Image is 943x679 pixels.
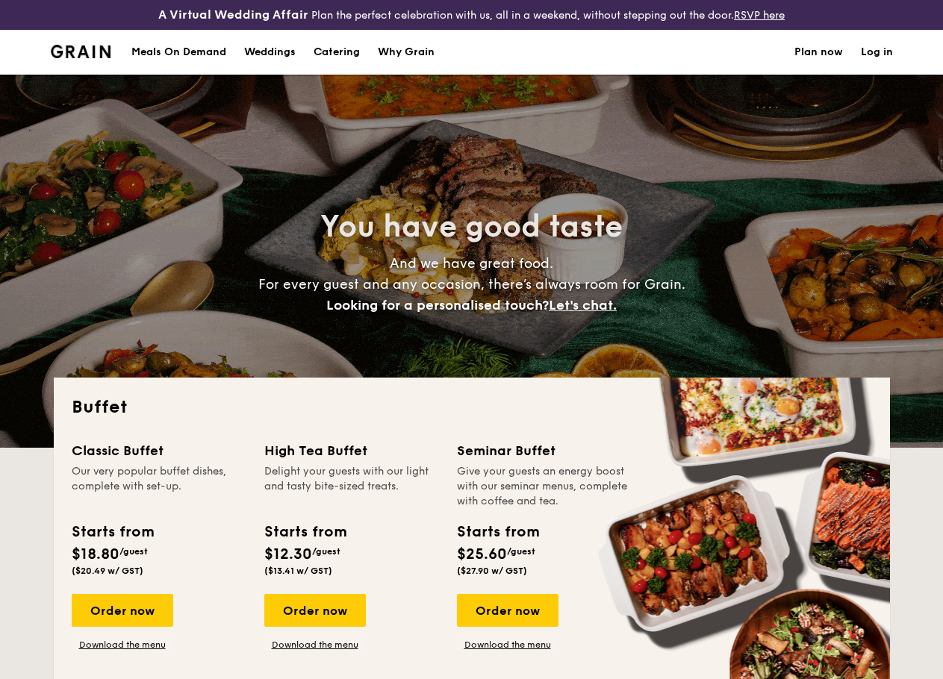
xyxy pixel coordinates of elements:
[507,546,535,557] span: /guest
[51,45,111,58] img: Grain
[861,30,893,75] a: Log in
[51,45,111,58] a: Logotype
[158,6,308,24] h4: A Virtual Wedding Affair
[72,594,173,627] div: Order now
[794,30,843,75] a: Plan now
[72,440,246,461] div: Classic Buffet
[131,30,226,75] div: Meals On Demand
[369,30,444,75] a: Why Grain
[72,639,173,651] a: Download the menu
[457,521,538,543] div: Starts from
[72,464,246,509] div: Our very popular buffet dishes, complete with set-up.
[457,440,632,461] div: Seminar Buffet
[457,464,632,509] div: Give your guests an energy boost with our seminar menus, complete with coffee and tea.
[72,521,153,543] div: Starts from
[305,30,369,75] a: Catering
[235,30,305,75] a: Weddings
[244,30,296,75] div: Weddings
[264,464,439,509] div: Delight your guests with our light and tasty bite-sized treats.
[457,566,527,576] span: ($27.90 w/ GST)
[549,297,617,313] span: Let's chat.
[734,9,785,22] a: RSVP here
[264,440,439,461] div: High Tea Buffet
[457,639,558,651] a: Download the menu
[72,566,143,576] span: ($20.49 w/ GST)
[264,566,332,576] span: ($13.41 w/ GST)
[457,545,507,563] span: $25.60
[122,30,235,75] a: Meals On Demand
[264,639,366,651] a: Download the menu
[457,594,558,627] div: Order now
[72,545,119,563] span: $18.80
[119,546,148,557] span: /guest
[158,6,786,24] div: Plan the perfect celebration with us, all in a weekend, without stepping out the door.
[72,395,872,419] h2: Buffet
[264,521,346,543] div: Starts from
[264,545,312,563] span: $12.30
[312,546,340,557] span: /guest
[264,594,366,627] div: Order now
[314,30,360,75] h1: Catering
[378,30,435,75] div: Why Grain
